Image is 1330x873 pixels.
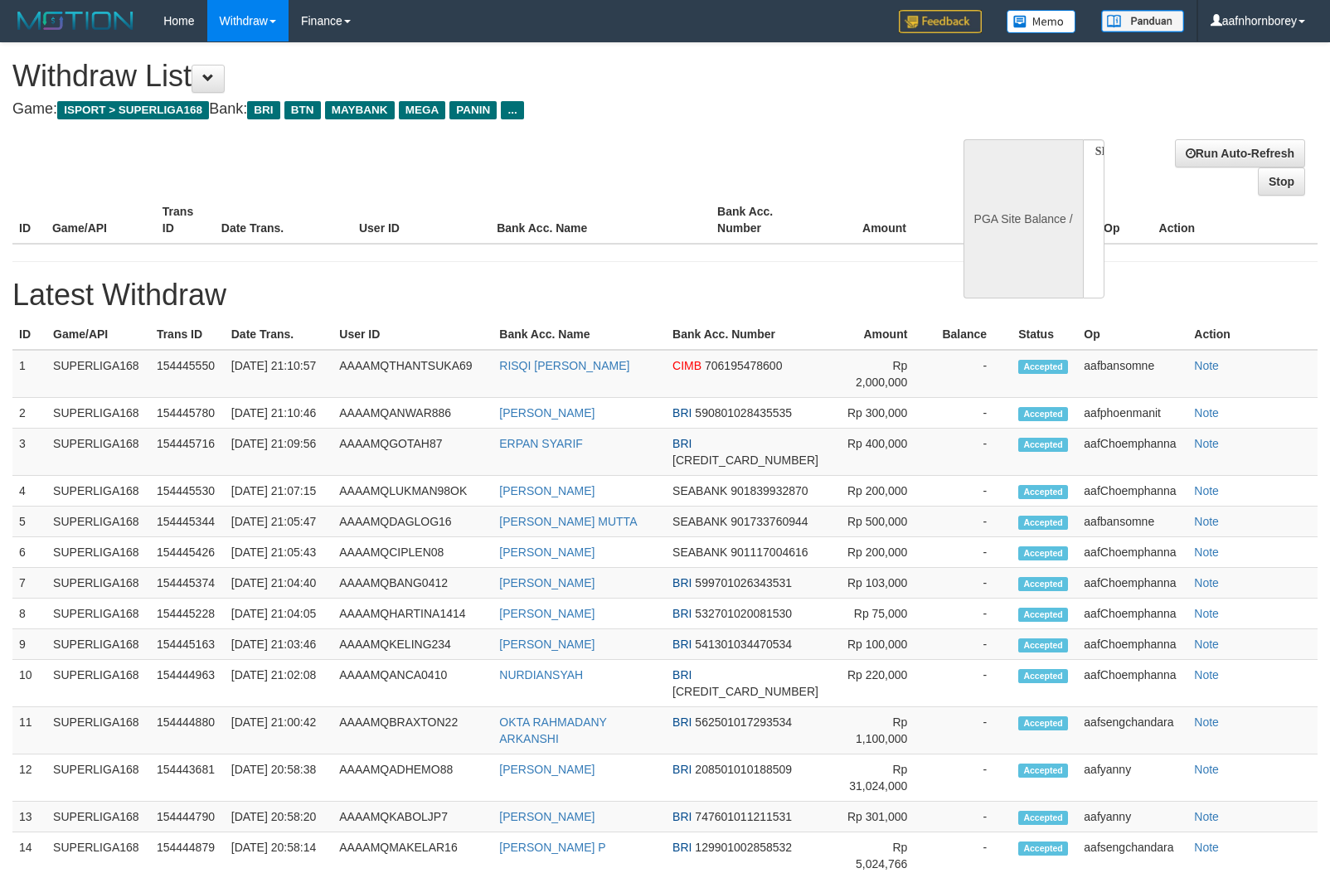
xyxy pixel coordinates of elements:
[832,629,932,660] td: Rp 100,000
[12,60,870,93] h1: Withdraw List
[832,429,932,476] td: Rp 400,000
[1194,515,1219,528] a: Note
[832,707,932,754] td: Rp 1,100,000
[1194,668,1219,681] a: Note
[225,629,333,660] td: [DATE] 21:03:46
[150,660,225,707] td: 154444963
[12,319,46,350] th: ID
[1187,319,1318,350] th: Action
[150,707,225,754] td: 154444880
[499,668,583,681] a: NURDIANSYAH
[1018,669,1068,683] span: Accepted
[695,576,792,589] span: 599701026343531
[12,476,46,507] td: 4
[332,507,493,537] td: AAAAMQDAGLOG16
[932,802,1012,832] td: -
[1194,763,1219,776] a: Note
[332,754,493,802] td: AAAAMQADHEMO88
[1018,516,1068,530] span: Accepted
[150,398,225,429] td: 154445780
[672,515,727,528] span: SEABANK
[12,629,46,660] td: 9
[332,350,493,398] td: AAAAMQTHANTSUKA69
[705,359,782,372] span: 706195478600
[695,607,792,620] span: 532701020081530
[332,398,493,429] td: AAAAMQANWAR886
[225,802,333,832] td: [DATE] 20:58:20
[12,707,46,754] td: 11
[1018,407,1068,421] span: Accepted
[731,546,808,559] span: 901117004616
[932,319,1012,350] th: Balance
[225,754,333,802] td: [DATE] 20:58:38
[225,537,333,568] td: [DATE] 21:05:43
[150,319,225,350] th: Trans ID
[156,196,215,244] th: Trans ID
[46,707,150,754] td: SUPERLIGA168
[225,660,333,707] td: [DATE] 21:02:08
[12,429,46,476] td: 3
[1194,437,1219,450] a: Note
[672,576,692,589] span: BRI
[1077,660,1187,707] td: aafChoemphanna
[1077,629,1187,660] td: aafChoemphanna
[499,515,637,528] a: [PERSON_NAME] MUTTA
[284,101,321,119] span: BTN
[1153,196,1318,244] th: Action
[931,196,1032,244] th: Balance
[1018,438,1068,452] span: Accepted
[46,398,150,429] td: SUPERLIGA168
[150,429,225,476] td: 154445716
[1101,10,1184,32] img: panduan.png
[832,660,932,707] td: Rp 220,000
[12,537,46,568] td: 6
[672,437,692,450] span: BRI
[225,429,333,476] td: [DATE] 21:09:56
[932,568,1012,599] td: -
[225,599,333,629] td: [DATE] 21:04:05
[352,196,490,244] th: User ID
[501,101,523,119] span: ...
[12,8,138,33] img: MOTION_logo.png
[932,629,1012,660] td: -
[499,763,595,776] a: [PERSON_NAME]
[46,196,156,244] th: Game/API
[695,763,792,776] span: 208501010188509
[672,453,818,467] span: [CREDIT_CARD_NUMBER]
[1077,707,1187,754] td: aafsengchandara
[1194,484,1219,497] a: Note
[672,685,818,698] span: [CREDIT_CARD_NUMBER]
[672,810,692,823] span: BRI
[46,629,150,660] td: SUPERLIGA168
[399,101,446,119] span: MEGA
[12,101,870,118] h4: Game: Bank:
[1077,507,1187,537] td: aafbansomne
[1018,485,1068,499] span: Accepted
[1018,716,1068,730] span: Accepted
[46,537,150,568] td: SUPERLIGA168
[672,638,692,651] span: BRI
[225,507,333,537] td: [DATE] 21:05:47
[1194,359,1219,372] a: Note
[672,763,692,776] span: BRI
[150,350,225,398] td: 154445550
[1077,476,1187,507] td: aafChoemphanna
[150,599,225,629] td: 154445228
[12,599,46,629] td: 8
[1077,350,1187,398] td: aafbansomne
[1077,802,1187,832] td: aafyanny
[499,437,583,450] a: ERPAN SYARIF
[711,196,821,244] th: Bank Acc. Number
[899,10,982,33] img: Feedback.jpg
[225,476,333,507] td: [DATE] 21:07:15
[832,537,932,568] td: Rp 200,000
[1012,319,1077,350] th: Status
[695,638,792,651] span: 541301034470534
[672,546,727,559] span: SEABANK
[499,638,595,651] a: [PERSON_NAME]
[1007,10,1076,33] img: Button%20Memo.svg
[695,841,792,854] span: 129901002858532
[46,507,150,537] td: SUPERLIGA168
[672,841,692,854] span: BRI
[1018,841,1068,856] span: Accepted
